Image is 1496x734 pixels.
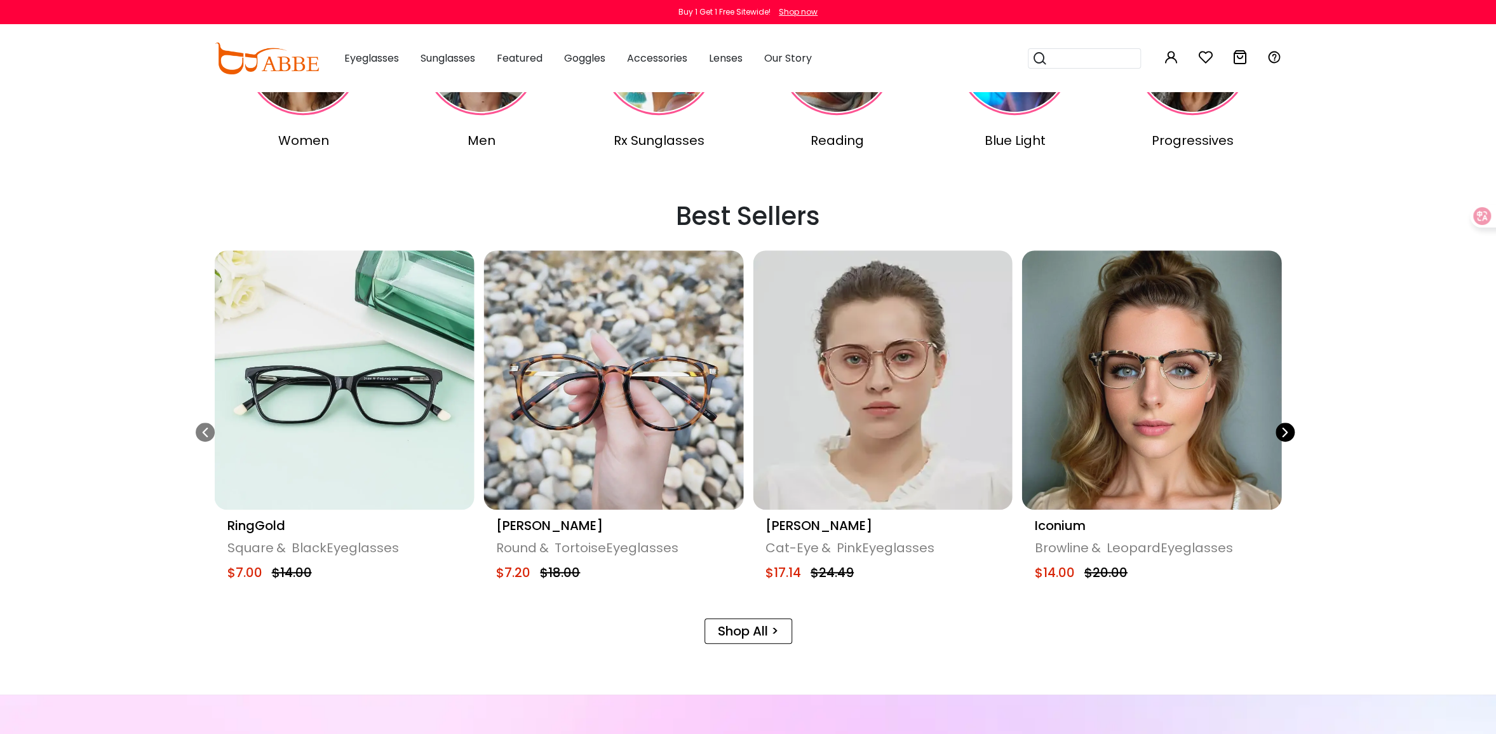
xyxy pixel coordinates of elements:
[804,564,854,581] span: $24.49
[765,516,1000,535] div: [PERSON_NAME]
[1022,250,1282,600] a: Iconium Iconium Browline& LeopardEyeglasses $14.00 $20.00
[1035,516,1269,535] div: Iconium
[765,540,1000,555] div: Cat-Eye Pink Eyeglasses
[928,131,1101,150] div: Blue Light
[483,250,743,510] img: Callie
[534,564,580,581] span: $18.00
[227,540,462,555] div: Square Black Eyeglasses
[819,539,833,557] span: &
[483,250,743,600] a: Callie [PERSON_NAME] Round& TortoiseEyeglasses $7.20 $18.00
[772,6,818,17] a: Shop now
[627,51,687,65] span: Accessories
[227,516,462,535] div: RingGold
[765,564,801,581] span: $17.14
[779,6,818,18] div: Shop now
[394,131,567,150] div: Men
[1089,539,1103,557] span: &
[483,250,743,600] div: 8 / 20
[1035,540,1269,555] div: Browline Leopard Eyeglasses
[678,6,771,18] div: Buy 1 Get 1 Free Sitewide!
[496,564,530,581] span: $7.20
[274,539,288,557] span: &
[537,539,551,557] span: &
[215,43,319,74] img: abbeglasses.com
[1022,250,1282,510] img: Iconium
[753,250,1013,600] a: Naomi [PERSON_NAME] Cat-Eye& PinkEyeglasses $17.14 $24.49
[266,564,312,581] span: $14.00
[344,51,399,65] span: Eyeglasses
[215,201,1282,231] h2: Best Sellers
[1022,250,1282,600] div: 10 / 20
[1035,564,1075,581] span: $14.00
[1106,131,1279,150] div: Progressives
[496,540,731,555] div: Round Tortoise Eyeglasses
[215,250,475,600] div: 7 / 20
[709,51,743,65] span: Lenses
[753,250,1013,600] div: 9 / 20
[572,131,745,150] div: Rx Sunglasses
[496,516,731,535] div: [PERSON_NAME]
[564,51,605,65] span: Goggles
[764,51,812,65] span: Our Story
[227,564,262,581] span: $7.00
[497,51,542,65] span: Featured
[1276,423,1295,442] div: Next slide
[215,250,475,510] img: RingGold
[421,51,475,65] span: Sunglasses
[753,250,1013,510] img: Naomi
[1078,564,1128,581] span: $20.00
[704,618,792,644] a: Shop All >
[217,131,390,150] div: Women
[751,131,924,150] div: Reading
[215,250,475,600] a: RingGold RingGold Square& BlackEyeglasses $7.00 $14.00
